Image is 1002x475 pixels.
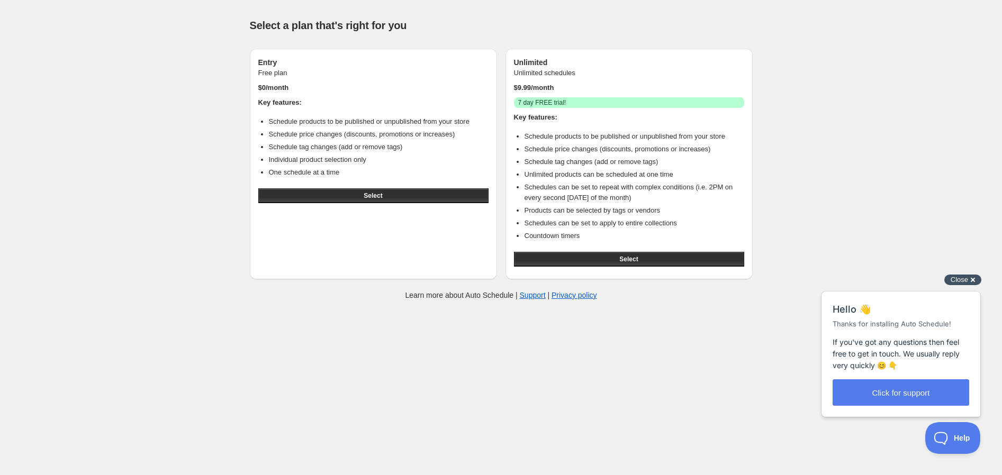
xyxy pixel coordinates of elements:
[525,182,744,203] li: Schedules can be set to repeat with complex conditions (i.e. 2PM on every second [DATE] of the mo...
[364,191,382,200] span: Select
[258,188,489,203] button: Select
[258,68,489,78] p: Free plan
[250,19,753,32] h1: Select a plan that's right for you
[525,205,744,216] li: Products can be selected by tags or vendors
[525,131,744,142] li: Schedule products to be published or unpublished from your store
[269,129,489,140] li: Schedule price changes (discounts, promotions or increases)
[269,154,489,165] li: Individual product selection only
[258,57,489,68] h3: Entry
[525,218,744,229] li: Schedules can be set to apply to entire collections
[514,83,744,93] p: $ 9.99 /month
[525,231,744,241] li: Countdown timers
[518,98,566,107] span: 7 day FREE trial!
[514,252,744,267] button: Select
[525,144,744,154] li: Schedule price changes (discounts, promotions or increases)
[514,68,744,78] p: Unlimited schedules
[258,83,489,93] p: $ 0 /month
[525,169,744,180] li: Unlimited products can be scheduled at one time
[269,116,489,127] li: Schedule products to be published or unpublished from your store
[514,57,744,68] h3: Unlimited
[619,255,638,263] span: Select
[258,97,489,108] h4: Key features:
[405,290,597,300] p: Learn more about Auto Schedule | |
[269,142,489,152] li: Schedule tag changes (add or remove tags)
[816,265,987,422] iframe: Help Scout Beacon - Messages and Notifications
[514,112,744,123] h4: Key features:
[525,157,744,167] li: Schedule tag changes (add or remove tags)
[925,422,981,454] iframe: Help Scout Beacon - Open
[269,167,489,178] li: One schedule at a time
[520,291,546,299] a: Support
[552,291,597,299] a: Privacy policy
